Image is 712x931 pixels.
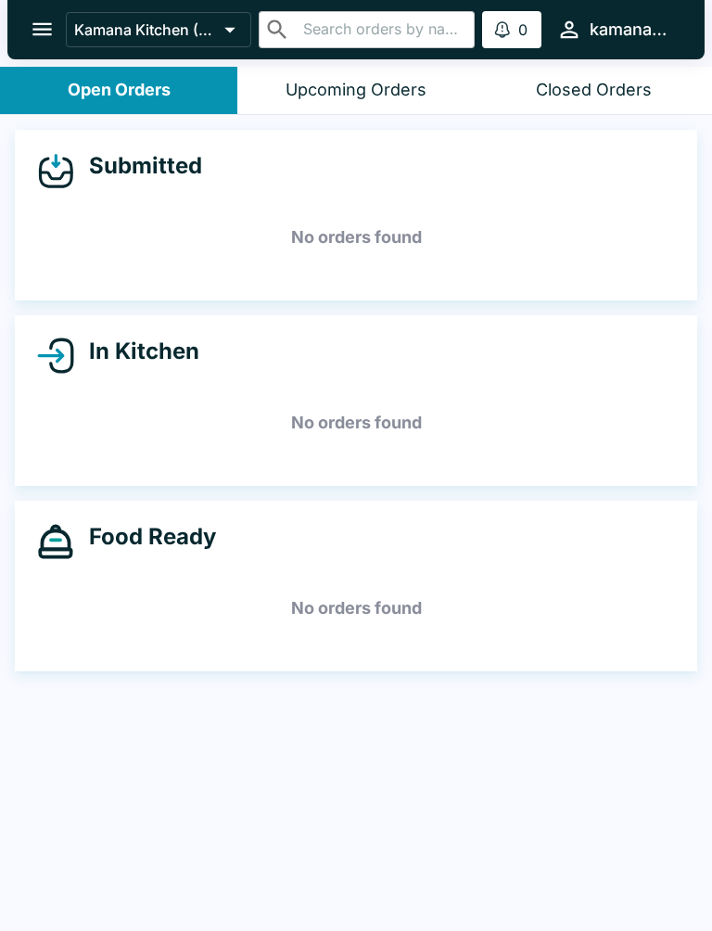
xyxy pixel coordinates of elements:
div: kamanahilo [590,19,675,41]
h4: In Kitchen [74,338,199,365]
div: Upcoming Orders [286,80,426,101]
h5: No orders found [37,204,675,271]
button: open drawer [19,6,66,53]
h4: Food Ready [74,523,216,551]
h5: No orders found [37,389,675,456]
h5: No orders found [37,575,675,642]
button: Kamana Kitchen (Hilo) [66,12,251,47]
input: Search orders by name or phone number [298,17,467,43]
p: 0 [518,20,528,39]
button: kamanahilo [549,9,682,49]
div: Open Orders [68,80,171,101]
h4: Submitted [74,152,202,180]
div: Closed Orders [536,80,652,101]
p: Kamana Kitchen (Hilo) [74,20,217,39]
